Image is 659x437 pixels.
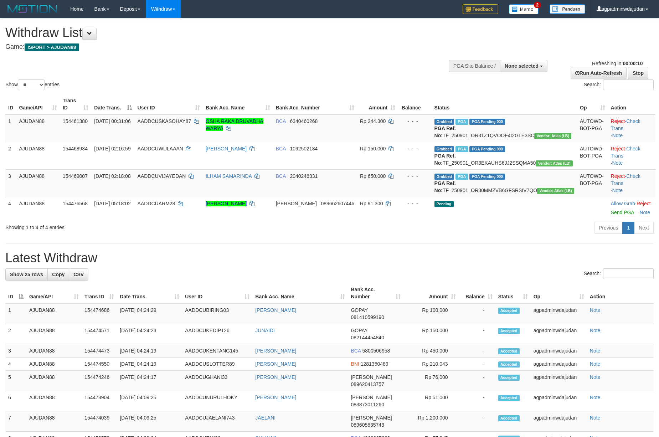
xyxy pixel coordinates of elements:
[587,283,654,303] th: Action
[536,160,573,166] span: Vendor URL: https://dashboard.q2checkout.com/secure
[498,308,520,314] span: Accepted
[360,173,386,179] span: Rp 650.000
[459,391,495,411] td: -
[273,94,357,114] th: Bank Acc. Number: activate to sort column ascending
[135,94,203,114] th: User ID: activate to sort column ascending
[5,344,26,358] td: 3
[434,174,454,180] span: Grabbed
[117,371,182,391] td: [DATE] 04:24:17
[498,415,520,421] span: Accepted
[182,344,252,358] td: AADDCUKENTANG145
[612,160,623,166] a: Note
[26,283,82,303] th: Game/API: activate to sort column ascending
[577,169,608,197] td: AUTOWD-BOT-PGA
[432,169,577,197] td: TF_250901_OR30MMZVB6GFSRSIV7QO
[432,114,577,142] td: TF_250901_OR31Z1QVOOF4I2GLE3SC
[255,348,296,354] a: [PERSON_NAME]
[612,187,623,193] a: Note
[182,324,252,344] td: AADDCUKEDIP126
[495,283,531,303] th: Status: activate to sort column ascending
[500,60,547,72] button: None selected
[455,146,468,152] span: Marked by agpadminwdajudan
[117,411,182,432] td: [DATE] 04:09:25
[590,328,601,333] a: Note
[5,283,26,303] th: ID: activate to sort column descending
[498,361,520,367] span: Accepted
[117,303,182,324] td: [DATE] 04:24:29
[255,361,296,367] a: [PERSON_NAME]
[550,4,585,14] img: panduan.png
[608,114,655,142] td: · ·
[603,268,654,279] input: Search:
[403,344,459,358] td: Rp 450,000
[138,146,183,151] span: AADDCUWULAAAN
[26,391,82,411] td: AJUDAN88
[351,381,384,387] span: Copy 089620413757 to clipboard
[82,391,117,411] td: 154473904
[290,173,318,179] span: Copy 2040246331 to clipboard
[5,114,16,142] td: 1
[47,268,69,281] a: Copy
[432,142,577,169] td: TF_250901_OR3EKAUHS6JJ2SSQMA50
[590,395,601,400] a: Note
[360,201,383,206] span: Rp 91.300
[255,307,296,313] a: [PERSON_NAME]
[16,94,60,114] th: Game/API: activate to sort column ascending
[608,142,655,169] td: · ·
[577,94,608,114] th: Op: activate to sort column ascending
[455,174,468,180] span: Marked by agpadminwdajudan
[16,142,60,169] td: AJUDAN88
[255,328,274,333] a: JUNAIDI
[351,422,384,428] span: Copy 089605835743 to clipboard
[611,201,635,206] a: Allow Grab
[94,173,130,179] span: [DATE] 02:18:08
[434,146,454,152] span: Grabbed
[403,303,459,324] td: Rp 100,000
[498,348,520,354] span: Accepted
[434,119,454,125] span: Grabbed
[459,283,495,303] th: Balance: activate to sort column ascending
[5,4,60,14] img: MOTION_logo.png
[505,63,539,69] span: None selected
[360,118,386,124] span: Rp 244.300
[5,268,48,281] a: Show 25 rows
[5,303,26,324] td: 1
[463,4,498,14] img: Feedback.jpg
[401,118,428,125] div: - - -
[5,324,26,344] td: 2
[206,118,263,131] a: OSHA RAKA DRUVADHA WARYA
[531,391,587,411] td: agpadminwdajudan
[611,201,637,206] span: ·
[534,133,571,139] span: Vendor URL: https://dashboard.q2checkout.com/secure
[611,146,625,151] a: Reject
[611,210,634,215] a: Send PGA
[608,94,655,114] th: Action
[26,303,82,324] td: AJUDAN88
[531,411,587,432] td: agpadminwdajudan
[25,43,79,51] span: ISPORT > AJUDAN88
[403,411,459,432] td: Rp 1,200,000
[117,283,182,303] th: Date Trans.: activate to sort column ascending
[276,118,286,124] span: BCA
[5,79,60,90] label: Show entries
[608,169,655,197] td: · ·
[82,344,117,358] td: 154474473
[401,145,428,152] div: - - -
[531,324,587,344] td: agpadminwdajudan
[82,411,117,432] td: 154474039
[459,344,495,358] td: -
[398,94,431,114] th: Balance
[401,200,428,207] div: - - -
[590,361,601,367] a: Note
[351,402,384,407] span: Copy 083873011260 to clipboard
[590,348,601,354] a: Note
[459,411,495,432] td: -
[206,173,252,179] a: ILHAM SAMARINDA
[459,358,495,371] td: -
[469,174,505,180] span: PGA Pending
[640,210,650,215] a: Note
[5,371,26,391] td: 5
[455,119,468,125] span: Marked by agpadminwdajudan
[362,348,390,354] span: Copy 5800506958 to clipboard
[498,375,520,381] span: Accepted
